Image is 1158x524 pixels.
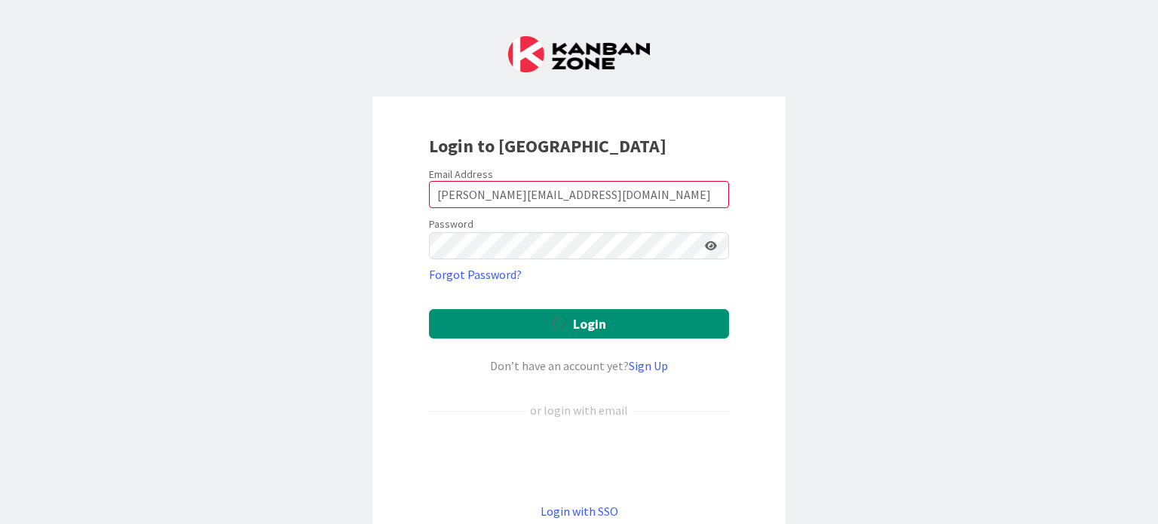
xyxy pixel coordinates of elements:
iframe: Sign in with Google Button [421,444,737,477]
div: Don’t have an account yet? [429,357,729,375]
button: Login [429,309,729,339]
img: Kanban Zone [508,36,650,72]
label: Password [429,216,473,232]
b: Login to [GEOGRAPHIC_DATA] [429,134,666,158]
a: Login with SSO [541,504,618,519]
a: Forgot Password? [429,265,522,283]
a: Sign Up [629,358,668,373]
label: Email Address [429,167,493,181]
div: or login with email [526,401,632,419]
